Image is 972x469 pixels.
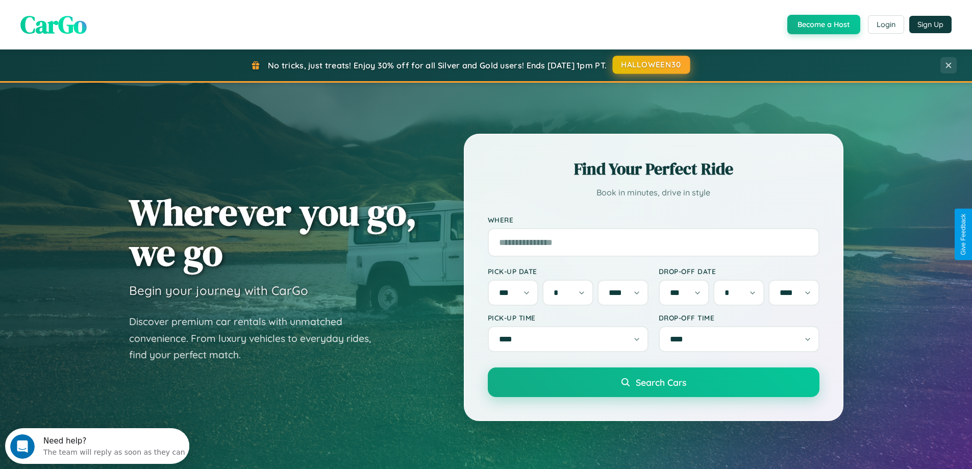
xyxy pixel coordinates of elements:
[488,367,819,397] button: Search Cars
[488,185,819,200] p: Book in minutes, drive in style
[129,192,417,273] h1: Wherever you go, we go
[960,214,967,255] div: Give Feedback
[20,8,87,41] span: CarGo
[488,215,819,224] label: Where
[488,313,649,322] label: Pick-up Time
[488,158,819,180] h2: Find Your Perfect Ride
[10,434,35,459] iframe: Intercom live chat
[268,60,607,70] span: No tricks, just treats! Enjoy 30% off for all Silver and Gold users! Ends [DATE] 1pm PT.
[129,313,384,363] p: Discover premium car rentals with unmatched convenience. From luxury vehicles to everyday rides, ...
[659,313,819,322] label: Drop-off Time
[909,16,952,33] button: Sign Up
[636,377,686,388] span: Search Cars
[5,428,189,464] iframe: Intercom live chat discovery launcher
[787,15,860,34] button: Become a Host
[38,9,180,17] div: Need help?
[38,17,180,28] div: The team will reply as soon as they can
[659,267,819,276] label: Drop-off Date
[488,267,649,276] label: Pick-up Date
[868,15,904,34] button: Login
[129,283,308,298] h3: Begin your journey with CarGo
[4,4,190,32] div: Open Intercom Messenger
[613,56,690,74] button: HALLOWEEN30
